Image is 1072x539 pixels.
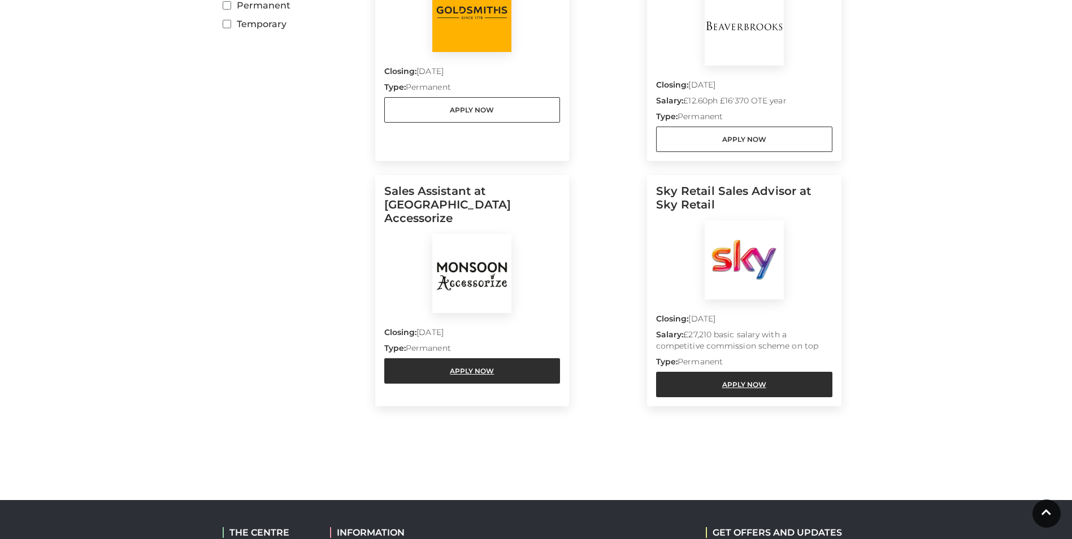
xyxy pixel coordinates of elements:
[330,527,474,538] h2: INFORMATION
[384,327,417,337] strong: Closing:
[384,184,561,234] h5: Sales Assistant at [GEOGRAPHIC_DATA] Accessorize
[705,220,784,299] img: Sky Retail
[384,81,561,97] p: Permanent
[656,80,689,90] strong: Closing:
[384,327,561,342] p: [DATE]
[384,342,561,358] p: Permanent
[384,66,561,81] p: [DATE]
[384,358,561,384] a: Apply Now
[656,95,684,106] strong: Salary:
[706,527,842,538] h2: GET OFFERS AND UPDATES
[656,329,832,356] p: £27,210 basic salary with a competitive commission scheme on top
[656,356,832,372] p: Permanent
[432,234,511,313] img: Monsoon
[384,97,561,123] a: Apply Now
[656,313,832,329] p: [DATE]
[656,79,832,95] p: [DATE]
[656,329,684,340] strong: Salary:
[656,127,832,152] a: Apply Now
[384,66,417,76] strong: Closing:
[656,184,832,220] h5: Sky Retail Sales Advisor at Sky Retail
[384,343,406,353] strong: Type:
[656,314,689,324] strong: Closing:
[223,17,367,31] label: Temporary
[656,111,678,121] strong: Type:
[384,82,406,92] strong: Type:
[656,95,832,111] p: £12.60ph £16'370 OTE year
[656,372,832,397] a: Apply Now
[223,527,313,538] h2: THE CENTRE
[656,357,678,367] strong: Type:
[656,111,832,127] p: Permanent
